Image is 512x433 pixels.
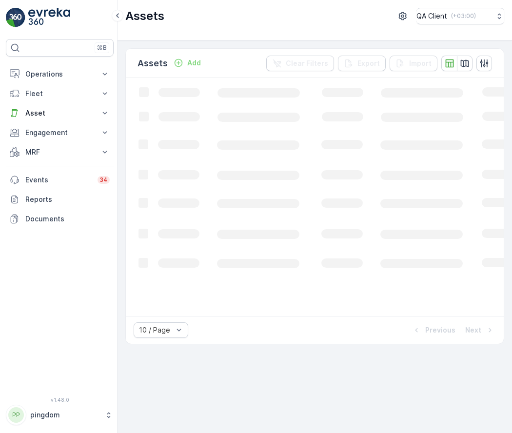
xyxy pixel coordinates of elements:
[357,59,380,68] p: Export
[6,170,114,190] a: Events34
[25,128,94,138] p: Engagement
[138,57,168,70] p: Assets
[416,11,447,21] p: QA Client
[25,108,94,118] p: Asset
[25,214,110,224] p: Documents
[338,56,386,71] button: Export
[6,405,114,425] button: PPpingdom
[187,58,201,68] p: Add
[30,410,100,420] p: pingdom
[464,324,496,336] button: Next
[25,69,94,79] p: Operations
[411,324,456,336] button: Previous
[266,56,334,71] button: Clear Filters
[6,123,114,142] button: Engagement
[286,59,328,68] p: Clear Filters
[25,175,92,185] p: Events
[6,209,114,229] a: Documents
[8,407,24,423] div: PP
[6,142,114,162] button: MRF
[97,44,107,52] p: ⌘B
[6,8,25,27] img: logo
[125,8,164,24] p: Assets
[25,89,94,98] p: Fleet
[25,195,110,204] p: Reports
[451,12,476,20] p: ( +03:00 )
[6,397,114,403] span: v 1.48.0
[6,84,114,103] button: Fleet
[99,176,108,184] p: 34
[170,57,205,69] button: Add
[425,325,455,335] p: Previous
[6,190,114,209] a: Reports
[6,103,114,123] button: Asset
[465,325,481,335] p: Next
[416,8,504,24] button: QA Client(+03:00)
[390,56,437,71] button: Import
[6,64,114,84] button: Operations
[25,147,94,157] p: MRF
[409,59,432,68] p: Import
[28,8,70,27] img: logo_light-DOdMpM7g.png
